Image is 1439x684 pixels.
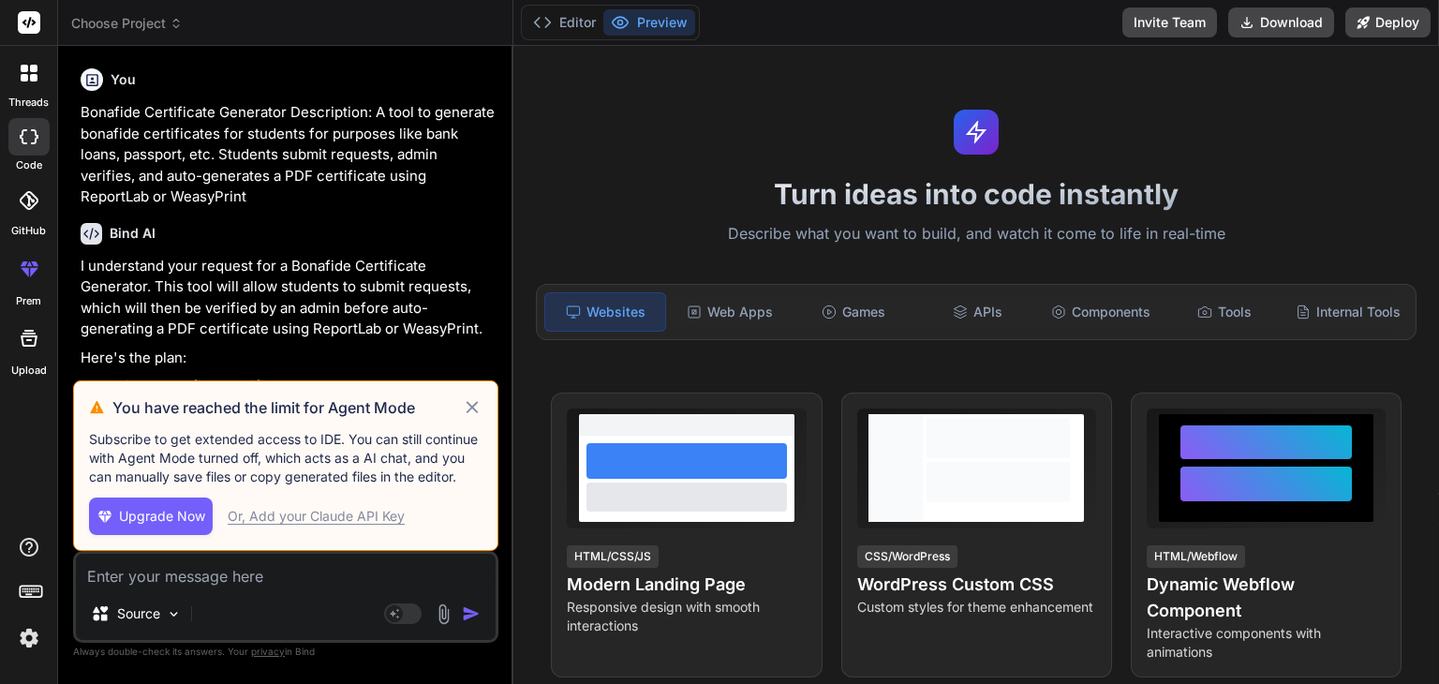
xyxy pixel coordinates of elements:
p: Always double-check its answers. Your in Bind [73,643,498,661]
label: code [16,157,42,173]
p: Interactive components with animations [1147,624,1386,662]
div: HTML/CSS/JS [567,545,659,568]
button: Download [1228,7,1334,37]
div: APIs [917,292,1037,332]
p: Source [117,604,160,623]
div: Games [794,292,913,332]
button: Preview [603,9,695,36]
h1: Turn ideas into code instantly [525,177,1428,211]
button: Upgrade Now [89,498,213,535]
img: attachment [433,603,454,625]
div: HTML/Webflow [1147,545,1245,568]
img: Pick Models [166,606,182,622]
h4: Dynamic Webflow Component [1147,572,1386,624]
p: 🔹 Project: Bonafide Certificate Generator 🔧 Tech Stack: Python (Flask) + ReportLab 📁 Files: [81,376,495,439]
div: Or, Add your Claude API Key [228,507,405,526]
button: Editor [526,9,603,36]
p: Subscribe to get extended access to IDE. You can still continue with Agent Mode turned off, which... [89,430,482,486]
div: Components [1041,292,1161,332]
img: icon [462,604,481,623]
label: GitHub [11,223,46,239]
label: Upload [11,363,47,379]
div: Websites [544,292,666,332]
span: Upgrade Now [119,507,205,526]
div: Web Apps [670,292,790,332]
h6: You [111,70,136,89]
button: Deploy [1345,7,1431,37]
h3: You have reached the limit for Agent Mode [112,396,462,419]
img: settings [13,622,45,654]
p: I understand your request for a Bonafide Certificate Generator. This tool will allow students to ... [81,256,495,340]
span: Choose Project [71,14,183,33]
span: privacy [251,646,285,657]
h4: WordPress Custom CSS [857,572,1096,598]
label: threads [8,95,49,111]
p: Custom styles for theme enhancement [857,598,1096,617]
h6: Bind AI [110,224,156,243]
button: Invite Team [1122,7,1217,37]
p: Here's the plan: [81,348,495,369]
div: CSS/WordPress [857,545,957,568]
div: Tools [1165,292,1284,332]
div: Internal Tools [1288,292,1408,332]
p: Responsive design with smooth interactions [567,598,806,635]
h4: Modern Landing Page [567,572,806,598]
p: Bonafide Certificate Generator Description: A tool to generate bonafide certificates for students... [81,102,495,208]
p: Describe what you want to build, and watch it come to life in real-time [525,222,1428,246]
label: prem [16,293,41,309]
